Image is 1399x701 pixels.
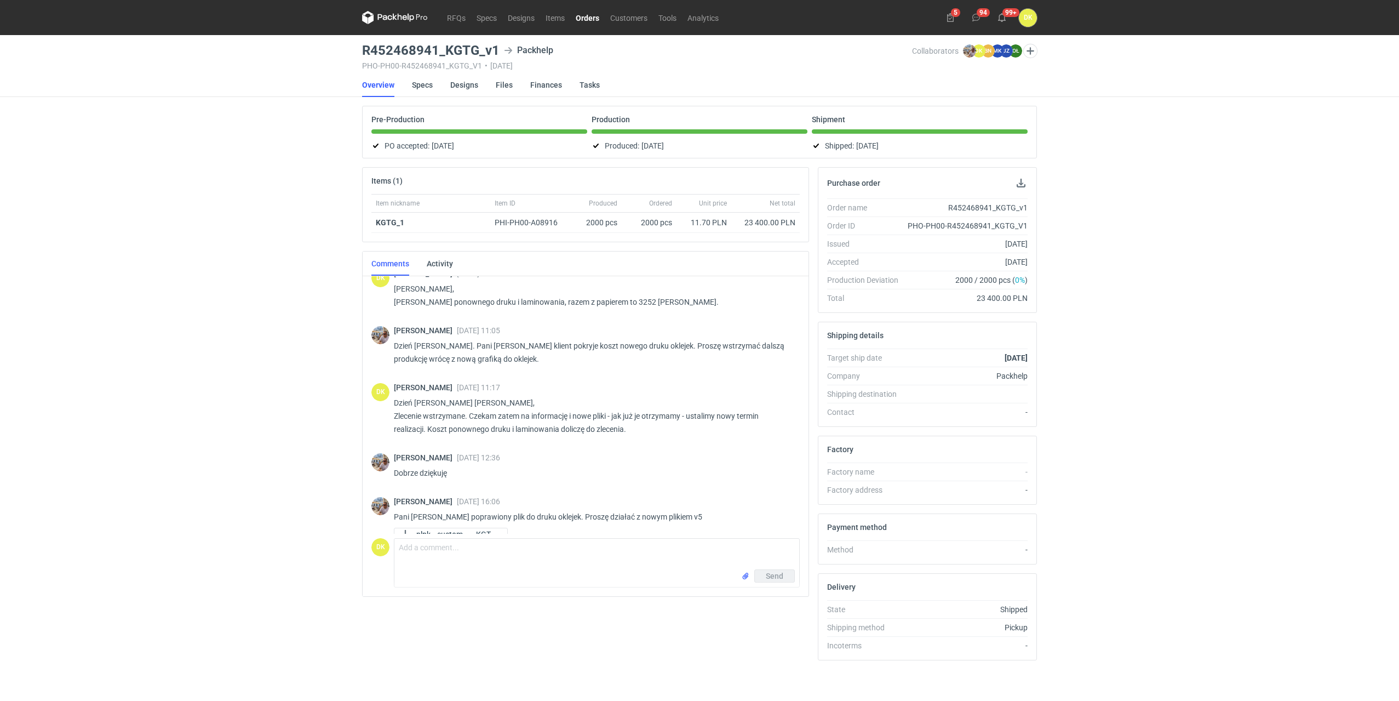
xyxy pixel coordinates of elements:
div: [DATE] [907,238,1028,249]
div: Dominika Kaczyńska [1019,9,1037,27]
div: State [827,604,907,615]
span: [PERSON_NAME] [394,326,457,335]
div: - [907,466,1028,477]
div: Dominika Kaczyńska [371,538,389,556]
div: [DATE] [907,257,1028,267]
div: Packhelp [907,371,1028,381]
span: Produced [589,199,617,208]
span: [DATE] [856,139,879,152]
span: plpk__custom____KGTG... [416,528,498,540]
a: Overview [362,73,394,97]
div: PHO-PH00-R452468941_KGTG_V1 [DATE] [362,61,912,70]
a: Analytics [682,11,724,24]
a: Tools [653,11,682,24]
div: - [907,640,1028,651]
div: Shipped [907,604,1028,615]
a: Orders [570,11,605,24]
button: 94 [967,9,985,26]
a: Tasks [580,73,600,97]
div: - [907,544,1028,555]
span: Send [766,572,783,580]
div: - [907,485,1028,495]
span: [DATE] 12:36 [457,453,500,462]
div: Shipping destination [827,389,907,400]
a: Finances [530,73,562,97]
div: Pickup [907,622,1028,633]
p: [PERSON_NAME], [PERSON_NAME] ponownego druku i laminowania, razem z papierem to 3252 [PERSON_NAME]. [394,282,791,309]
a: Files [496,73,513,97]
span: Item nickname [376,199,420,208]
svg: Packhelp Pro [362,11,428,24]
div: 23 400.00 PLN [736,217,795,228]
span: [PERSON_NAME] [394,383,457,392]
div: plpk__custom____KGTG__d0__oR452468941__v5.pdf [394,528,503,541]
strong: KGTG_1 [376,218,404,227]
figcaption: DK [371,269,389,287]
div: Company [827,371,907,381]
h2: Delivery [827,583,856,591]
span: [DATE] 16:06 [457,497,500,506]
div: Total [827,293,907,304]
div: - [907,407,1028,418]
figcaption: OŁ [1009,44,1022,58]
figcaption: DK [371,383,389,401]
img: Michał Palasek [371,453,389,471]
div: Factory address [827,485,907,495]
div: Accepted [827,257,907,267]
button: Edit collaborators [1023,44,1037,58]
p: Pani [PERSON_NAME] poprawiony plik do druku oklejek. Proszę działać z nowym plikiem v5 [394,510,791,523]
div: 11.70 PLN [681,217,727,228]
figcaption: DK [972,44,985,58]
div: Order name [827,202,907,213]
span: Ordered [649,199,672,208]
button: Download PO [1014,176,1028,190]
div: Incoterms [827,640,907,651]
figcaption: JZ [1000,44,1013,58]
div: Production Deviation [827,275,907,286]
h2: Payment method [827,523,887,532]
span: Net total [770,199,795,208]
span: [DATE] [432,139,454,152]
img: Michał Palasek [371,497,389,515]
div: Produced: [592,139,807,152]
a: plpk__custom____KGTG... [394,528,508,541]
p: Production [592,115,630,124]
div: PHO-PH00-R452468941_KGTG_V1 [907,220,1028,231]
span: [PERSON_NAME] [394,497,457,506]
span: [PERSON_NAME] [394,453,457,462]
span: Unit price [699,199,727,208]
a: Customers [605,11,653,24]
div: 2000 pcs [622,213,676,233]
figcaption: BN [982,44,995,58]
p: Dzień [PERSON_NAME]. Pani [PERSON_NAME] klient pokryje koszt nowego druku oklejek. Proszę wstrzym... [394,339,791,366]
a: Designs [450,73,478,97]
p: Dobrze dziękuję [394,466,791,480]
div: Contact [827,407,907,418]
span: [DATE] [641,139,664,152]
div: Issued [827,238,907,249]
p: Pre-Production [371,115,425,124]
a: Activity [427,252,453,276]
a: Specs [412,73,433,97]
span: [DATE] 11:17 [457,383,500,392]
a: Items [540,11,570,24]
img: Michał Palasek [963,44,976,58]
img: Michał Palasek [371,326,389,344]
h2: Factory [827,445,853,454]
div: Target ship date [827,352,907,363]
h3: R452468941_KGTG_v1 [362,44,500,57]
a: Specs [471,11,502,24]
div: Factory name [827,466,907,477]
figcaption: DK [371,538,389,556]
h2: Purchase order [827,179,880,187]
span: [DATE] 11:05 [457,326,500,335]
a: RFQs [442,11,471,24]
span: Collaborators [912,47,959,55]
div: PO accepted: [371,139,587,152]
a: Designs [502,11,540,24]
h2: Shipping details [827,331,884,340]
div: Packhelp [504,44,553,57]
p: Shipment [812,115,845,124]
div: 23 400.00 PLN [907,293,1028,304]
